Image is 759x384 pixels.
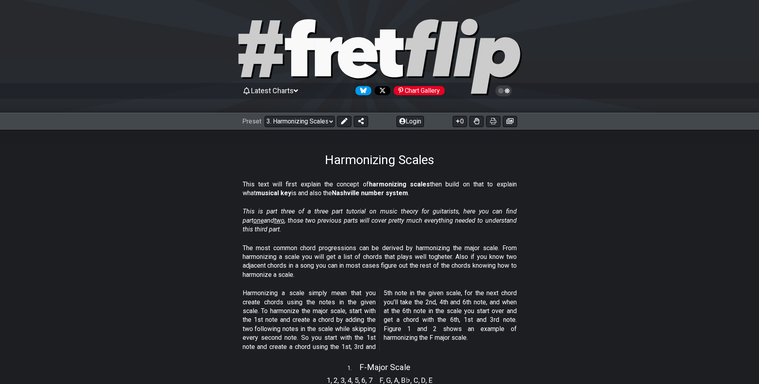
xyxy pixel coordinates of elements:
[499,87,508,94] span: Toggle light / dark theme
[352,86,371,95] a: Follow #fretflip at Bluesky
[265,116,335,127] select: Preset
[274,217,284,224] span: two
[371,86,390,95] a: Follow #fretflip at X
[337,116,351,127] button: Edit Preset
[253,217,264,224] span: one
[325,152,434,167] h1: Harmonizing Scales
[396,116,424,127] button: Login
[332,189,408,197] strong: Nashville number system
[453,116,467,127] button: 0
[242,118,261,125] span: Preset
[251,86,294,95] span: Latest Charts
[243,180,517,198] p: This text will first explain the concept of then build on that to explain what is and also the .
[354,116,368,127] button: Share Preset
[243,244,517,280] p: The most common chord progressions can be derived by harmonizing the major scale. From harmonizin...
[394,86,445,95] div: Chart Gallery
[347,364,359,373] span: 1 .
[390,86,445,95] a: #fretflip at Pinterest
[503,116,517,127] button: Create image
[359,362,410,372] span: F - Major Scale
[256,189,291,197] strong: musical key
[243,208,517,233] em: This is part three of a three part tutorial on music theory for guitarists, here you can find par...
[369,180,430,188] strong: harmonizing scales
[469,116,484,127] button: Toggle Dexterity for all fretkits
[243,289,517,351] p: Harmonizing a scale simply mean that you create chords using the notes in the given scale. To har...
[486,116,500,127] button: Print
